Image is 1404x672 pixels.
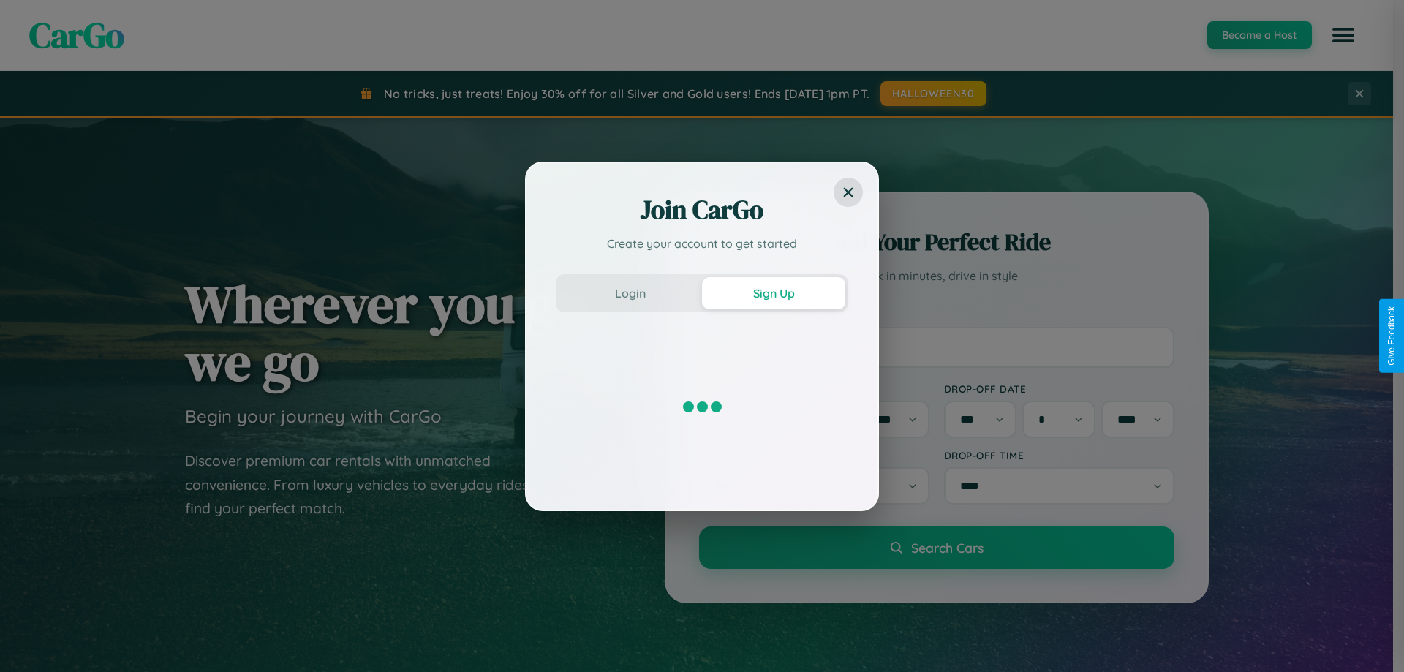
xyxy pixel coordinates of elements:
iframe: Intercom live chat [15,622,50,657]
div: Give Feedback [1386,306,1397,366]
button: Sign Up [702,277,845,309]
p: Create your account to get started [556,235,848,252]
h2: Join CarGo [556,192,848,227]
button: Login [559,277,702,309]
